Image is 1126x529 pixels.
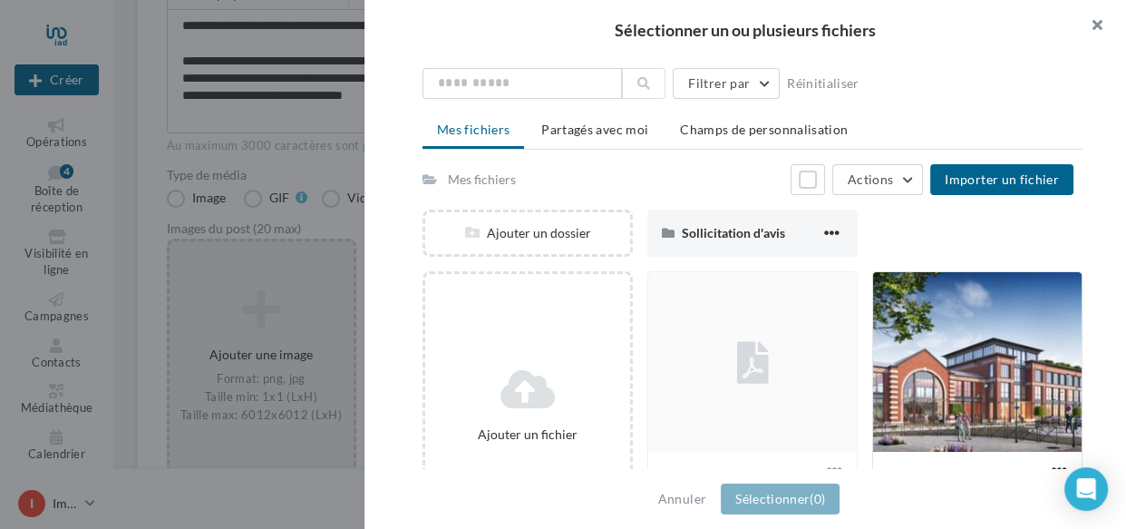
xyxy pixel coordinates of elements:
[1064,467,1108,511] div: Open Intercom Messenger
[432,426,623,444] div: Ajouter un fichier
[437,122,510,137] span: Mes fichiers
[945,171,1059,187] span: Importer un fichier
[541,122,648,137] span: Partagés avec moi
[721,484,840,514] button: Sélectionner(0)
[448,171,516,189] div: Mes fichiers
[848,171,893,187] span: Actions
[832,164,923,195] button: Actions
[393,22,1097,38] h2: Sélectionner un ou plusieurs fichiers
[673,68,780,99] button: Filtrer par
[930,164,1073,195] button: Importer un fichier
[680,122,848,137] span: Champs de personnalisation
[425,224,630,242] div: Ajouter un dossier
[780,73,867,94] button: Réinitialiser
[682,225,785,240] span: Sollicitation d'avis
[810,491,825,506] span: (0)
[651,488,713,510] button: Annuler
[888,467,1021,509] span: Capture d’écran La Fabrique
